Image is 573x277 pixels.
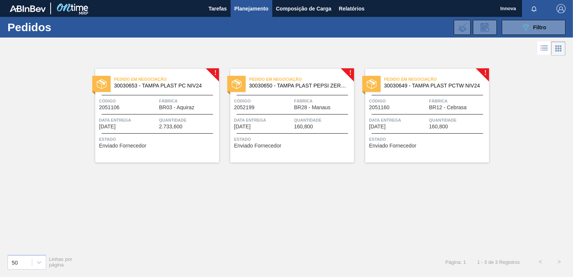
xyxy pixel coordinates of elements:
img: Logout [556,4,565,13]
div: Visão em Cards [551,41,565,56]
span: Quantidade [294,116,352,124]
img: estado [367,79,376,89]
div: Importar Negociações dos Pedidos [454,20,471,35]
img: estado [232,79,241,89]
span: 2051160 [369,105,390,110]
span: Pedido em Negociação [384,75,489,83]
span: Fábrica [159,97,217,105]
span: Status [369,135,487,143]
span: Fábrica [429,97,487,105]
span: 30030653 - TAMPA PLAST PC NIV24 [114,83,213,89]
button: < [531,253,550,271]
a: !estadoPedido em Negociação30030649 - TAMPA PLAST PCTW NIV24Código2051160FábricaBR12 - CebrasaDat... [354,69,489,163]
a: !estadoPedido em Negociação30030650 - TAMPA PLAST PEPSI ZERO NIV24Código2052199FábricaBR28 - Mana... [219,69,354,163]
span: Página: 1 [445,259,466,265]
span: Filtro [533,24,546,30]
span: 02/12/2025 [99,124,115,129]
span: Pedido em Negociação [249,75,354,83]
span: Data Entrega [369,116,427,124]
span: 2.733,600 [159,124,182,129]
span: Código [99,97,157,105]
span: Linhas por página [49,256,72,268]
span: Quantidade [159,116,217,124]
div: Visão em Lista [537,41,551,56]
span: 02/12/2025 [234,124,250,129]
span: BR12 - Cebrasa [429,105,466,110]
span: Composição de Carga [276,4,331,13]
button: Notificações [522,3,546,14]
span: Quantidade [429,116,487,124]
span: 1 - 3 de 3 Registros [477,259,520,265]
h1: Pedidos [7,23,115,32]
span: 160,800 [429,124,448,129]
span: 2052199 [234,105,255,110]
span: Relatórios [339,4,364,13]
span: Data Entrega [99,116,157,124]
span: 30030649 - TAMPA PLAST PCTW NIV24 [384,83,483,89]
img: estado [97,79,106,89]
span: BR03 - Aquiraz [159,105,194,110]
button: Filtro [502,20,565,35]
a: !estadoPedido em Negociação30030653 - TAMPA PLAST PC NIV24Código2051106FábricaBR03 - AquirazData ... [84,69,219,163]
button: > [550,253,568,271]
span: Enviado Fornecedor [234,143,281,149]
span: BR28 - Manaus [294,105,330,110]
span: 2051106 [99,105,120,110]
div: Solicitação de Revisão de Pedidos [473,20,497,35]
span: 23/12/2025 [369,124,385,129]
span: Pedido em Negociação [114,75,219,83]
span: Enviado Fornecedor [369,143,416,149]
span: Status [234,135,352,143]
img: TNhmsLtSVTkK8tSr43FrP2fwEKptu5GPRR3wAAAABJRU5ErkJggg== [10,5,46,12]
span: 30030650 - TAMPA PLAST PEPSI ZERO NIV24 [249,83,348,89]
span: Tarefas [208,4,227,13]
span: Planejamento [234,4,268,13]
span: Código [234,97,292,105]
div: 50 [12,259,18,265]
span: Enviado Fornecedor [99,143,146,149]
span: Código [369,97,427,105]
span: Status [99,135,217,143]
span: Fábrica [294,97,352,105]
span: Data Entrega [234,116,292,124]
span: 160,800 [294,124,313,129]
